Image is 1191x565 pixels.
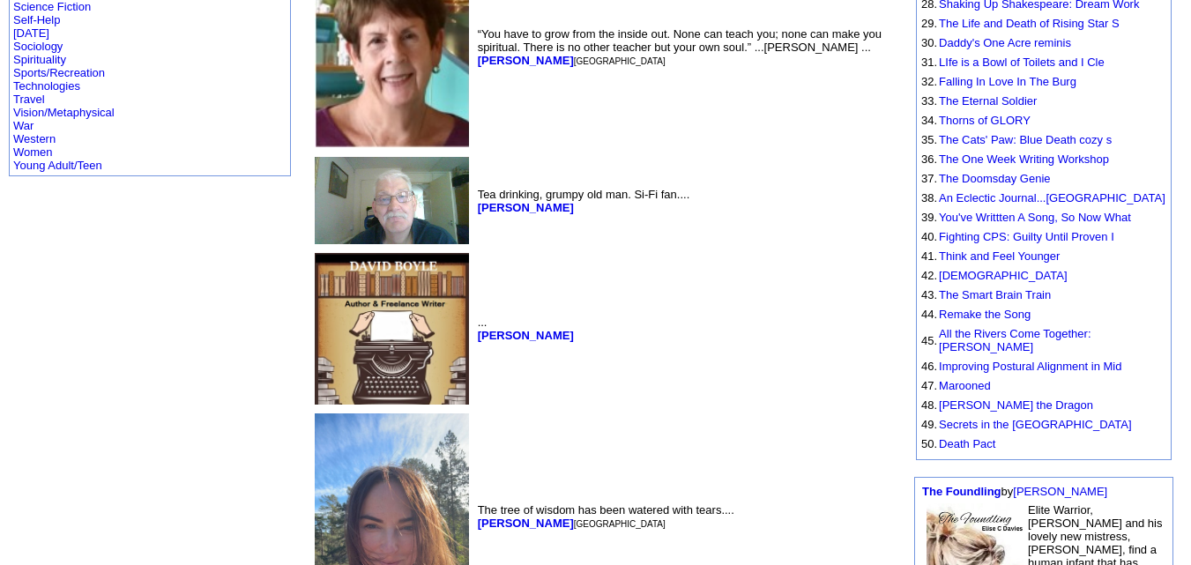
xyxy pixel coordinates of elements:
font: 42. [921,269,937,282]
a: Secrets in the [GEOGRAPHIC_DATA] [939,418,1131,431]
font: 39. [921,211,937,224]
img: shim.gif [921,208,922,209]
font: 45. [921,334,937,347]
font: 30. [921,36,937,49]
font: “You have to grow from the inside out. None can teach you; none can make you spiritual. There is ... [478,27,882,67]
a: Vision/Metaphysical [13,106,115,119]
img: shim.gif [921,33,922,34]
a: War [13,119,33,132]
font: 44. [921,308,937,321]
a: The One Week Writing Workshop [939,152,1109,166]
font: 40. [921,230,937,243]
font: 36. [921,152,937,166]
img: shim.gif [921,227,922,228]
a: [PERSON_NAME] [1013,485,1107,498]
font: 34. [921,114,937,127]
img: shim.gif [921,266,922,267]
img: shim.gif [921,454,922,455]
a: Thorns of GLORY [939,114,1031,127]
a: Sports/Recreation [13,66,105,79]
font: 33. [921,94,937,108]
font: [GEOGRAPHIC_DATA] [574,519,666,529]
font: The tree of wisdom has been watered with tears.... [478,503,734,530]
a: [PERSON_NAME] the Dragon [939,398,1093,412]
a: Self-Help [13,13,60,26]
img: shim.gif [921,415,922,416]
img: shim.gif [921,305,922,306]
a: Technologies [13,79,80,93]
img: shim.gif [921,169,922,170]
font: 41. [921,249,937,263]
a: LIfe is a Bowl of Toilets and I Cle [939,56,1105,69]
a: The Smart Brain Train [939,288,1051,301]
img: 233117.jpg [315,157,469,243]
img: shim.gif [921,357,922,358]
img: 215140.jpg [315,253,469,405]
a: Fighting CPS: Guilty Until Proven I [939,230,1114,243]
font: 38. [921,191,937,204]
font: by [922,485,1107,498]
a: Falling In Love In The Burg [939,75,1076,88]
a: The Eternal Soldier [939,94,1037,108]
font: 32. [921,75,937,88]
a: The Life and Death of Rising Star S [939,17,1120,30]
font: 29. [921,17,937,30]
font: 43. [921,288,937,301]
a: Improving Postural Alignment in Mid [939,360,1121,373]
font: 35. [921,133,937,146]
a: [DEMOGRAPHIC_DATA] [939,269,1067,282]
img: shim.gif [921,72,922,73]
img: shim.gif [921,376,922,377]
a: Women [13,145,53,159]
img: shim.gif [921,189,922,190]
img: shim.gif [921,14,922,15]
a: Marooned [939,379,991,392]
img: shim.gif [921,150,922,151]
font: [GEOGRAPHIC_DATA] [574,56,666,66]
a: Daddy's One Acre reminis [939,36,1071,49]
img: shim.gif [921,92,922,93]
a: [DATE] [13,26,49,40]
img: shim.gif [921,324,922,325]
font: 50. [921,437,937,450]
a: The Doomsday Genie [939,172,1050,185]
font: 31. [921,56,937,69]
img: shim.gif [921,247,922,248]
img: shim.gif [921,53,922,54]
font: ... [478,316,577,342]
img: shim.gif [921,396,922,397]
font: 47. [921,379,937,392]
a: The Cats' Paw: Blue Death cozy s [939,133,1112,146]
a: Western [13,132,56,145]
a: [PERSON_NAME] [478,329,574,342]
font: 48. [921,398,937,412]
a: Travel [13,93,45,106]
a: [PERSON_NAME] [478,517,574,530]
a: Remake the Song [939,308,1031,321]
font: 46. [921,360,937,373]
a: Spirituality [13,53,66,66]
a: You've Writtten A Song, So Now What [939,211,1131,224]
a: Young Adult/Teen [13,159,102,172]
a: Sociology [13,40,63,53]
img: shim.gif [921,111,922,112]
img: shim.gif [921,130,922,131]
font: 37. [921,172,937,185]
a: [PERSON_NAME] [478,54,574,67]
font: Tea drinking, grumpy old man. Si-Fi fan.... [478,188,690,214]
a: An Eclectic Journal...[GEOGRAPHIC_DATA] [939,191,1165,204]
a: Think and Feel Younger [939,249,1060,263]
a: [PERSON_NAME] [478,201,574,214]
a: Death Pact [939,437,995,450]
a: All the Rivers Come Together: [PERSON_NAME] [939,327,1091,353]
a: The Foundling [922,485,1001,498]
font: 49. [921,418,937,431]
